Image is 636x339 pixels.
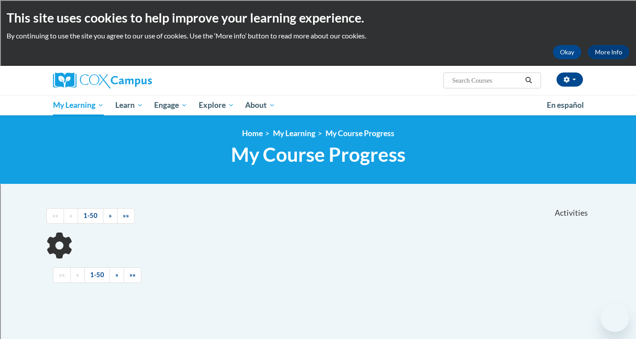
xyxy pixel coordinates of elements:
a: Learn [110,95,149,115]
span: My Course Progress [231,143,405,166]
span: En español [547,100,584,110]
span: Engage [154,100,187,110]
span: Explore [199,100,234,110]
span: About [245,100,275,110]
a: My Learning [273,129,315,138]
button: Search [522,75,535,86]
a: Engage [148,95,193,115]
img: Cox Campus [53,72,152,88]
a: Home [242,129,263,138]
a: En español [541,96,590,114]
span: Learn [115,100,143,110]
a: Explore [193,95,240,115]
input: Search Courses [451,75,522,86]
a: My Learning [47,95,110,115]
button: Account Settings [556,72,583,87]
span: My Learning [53,100,104,110]
div: Main menu [40,95,596,115]
a: My Course Progress [326,129,394,138]
a: Cox Campus [53,72,221,88]
a: About [240,95,281,115]
iframe: Button to launch messaging window [601,304,629,332]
